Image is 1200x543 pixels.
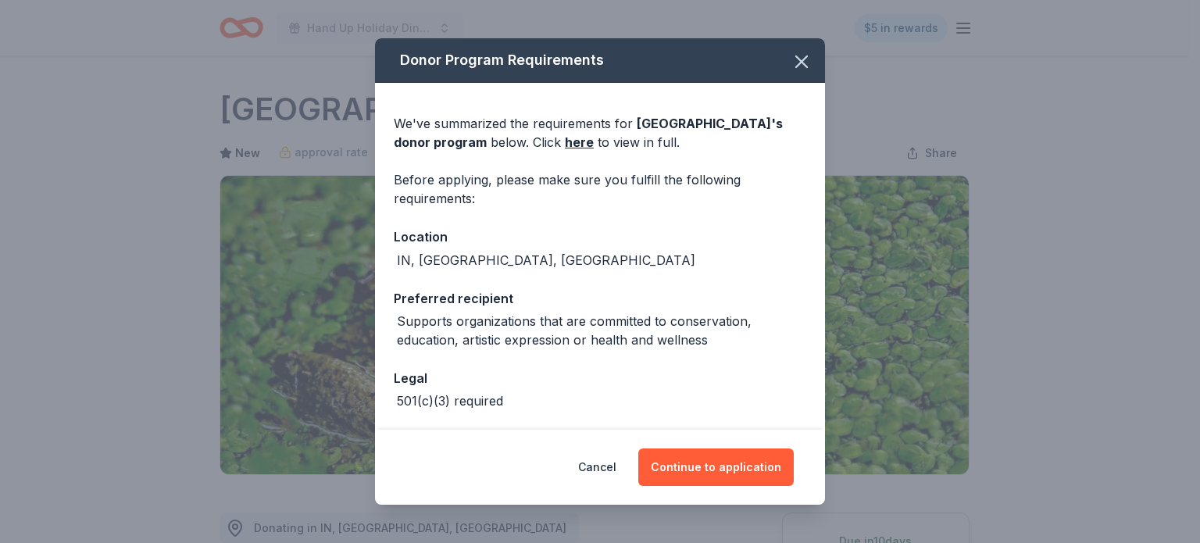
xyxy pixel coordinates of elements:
div: Supports organizations that are committed to conservation, education, artistic expression or heal... [397,312,806,349]
div: We've summarized the requirements for below. Click to view in full. [394,114,806,152]
button: Cancel [578,448,616,486]
a: here [565,133,594,152]
div: 501(c)(3) required [397,391,503,410]
div: IN, [GEOGRAPHIC_DATA], [GEOGRAPHIC_DATA] [397,251,695,270]
div: Preferred recipient [394,288,806,309]
div: Before applying, please make sure you fulfill the following requirements: [394,170,806,208]
div: Legal [394,368,806,388]
div: Donor Program Requirements [375,38,825,83]
div: Location [394,227,806,247]
button: Continue to application [638,448,794,486]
